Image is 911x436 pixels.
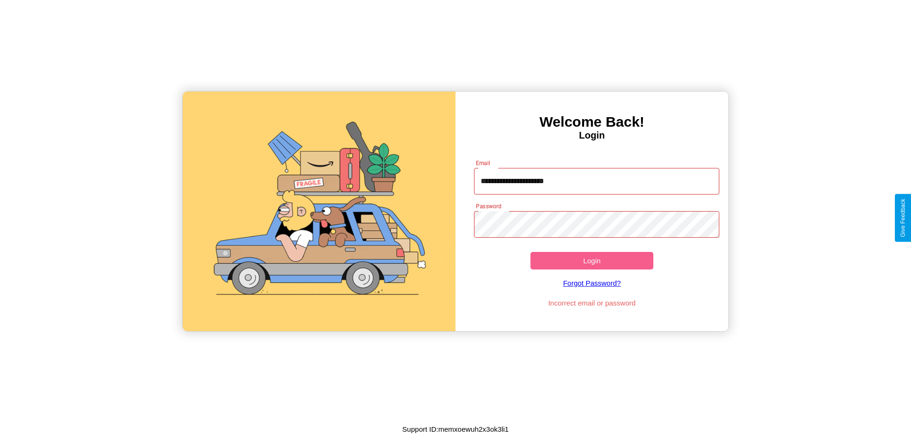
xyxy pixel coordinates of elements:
[900,199,906,237] div: Give Feedback
[469,269,715,297] a: Forgot Password?
[455,114,728,130] h3: Welcome Back!
[402,423,509,436] p: Support ID: memxoewuh2x3ok3li1
[183,92,455,331] img: gif
[530,252,653,269] button: Login
[476,202,501,210] label: Password
[469,297,715,309] p: Incorrect email or password
[476,159,491,167] label: Email
[455,130,728,141] h4: Login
